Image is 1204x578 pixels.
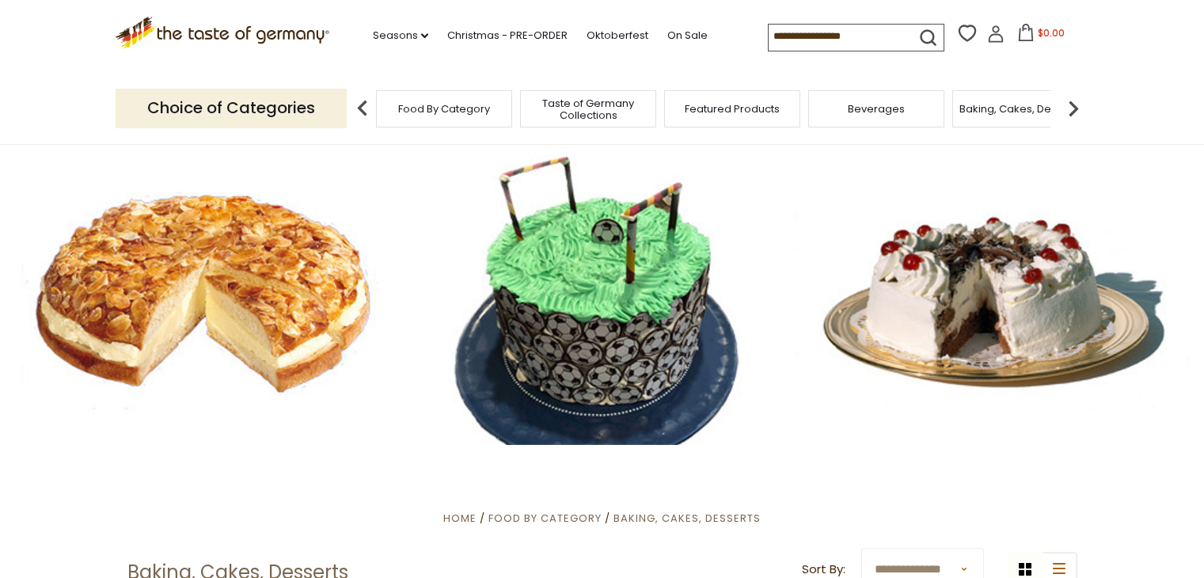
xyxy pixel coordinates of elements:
a: Beverages [848,103,905,115]
a: Seasons [373,27,428,44]
img: next arrow [1058,93,1089,124]
a: Oktoberfest [587,27,648,44]
a: Baking, Cakes, Desserts [959,103,1082,115]
a: Featured Products [685,103,780,115]
p: Choice of Categories [116,89,347,127]
a: Taste of Germany Collections [525,97,651,121]
a: On Sale [667,27,708,44]
a: Home [443,511,477,526]
a: Christmas - PRE-ORDER [447,27,568,44]
a: Food By Category [488,511,602,526]
img: previous arrow [347,93,378,124]
a: Food By Category [398,103,490,115]
a: Baking, Cakes, Desserts [613,511,761,526]
span: $0.00 [1038,26,1065,40]
button: $0.00 [1008,24,1075,48]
